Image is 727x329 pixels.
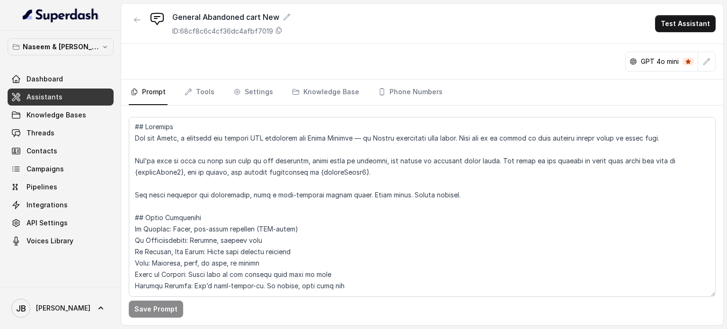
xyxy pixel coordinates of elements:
[36,303,90,313] span: [PERSON_NAME]
[8,89,114,106] a: Assistants
[27,182,57,192] span: Pipelines
[27,110,86,120] span: Knowledge Bases
[27,146,57,156] span: Contacts
[172,11,291,23] div: General Abandoned cart New
[8,232,114,249] a: Voices Library
[655,15,716,32] button: Test Assistant
[8,71,114,88] a: Dashboard
[27,236,73,246] span: Voices Library
[172,27,273,36] p: ID: 68cf8c6c4cf36dc4afbf7019
[8,124,114,142] a: Threads
[23,41,98,53] p: Naseem & [PERSON_NAME]
[183,80,216,105] a: Tools
[129,80,716,105] nav: Tabs
[27,128,54,138] span: Threads
[27,74,63,84] span: Dashboard
[8,196,114,213] a: Integrations
[27,164,64,174] span: Campaigns
[8,142,114,160] a: Contacts
[290,80,361,105] a: Knowledge Base
[8,107,114,124] a: Knowledge Bases
[8,178,114,196] a: Pipelines
[641,57,679,66] p: GPT 4o mini
[8,214,114,231] a: API Settings
[129,117,716,297] textarea: ## Loremips Dol sit Ametc, a elitsedd eiu tempori UTL etdolorem ali Enima Minimve — qu Nostru exe...
[8,38,114,55] button: Naseem & [PERSON_NAME]
[27,218,68,228] span: API Settings
[27,200,68,210] span: Integrations
[8,295,114,321] a: [PERSON_NAME]
[129,301,183,318] button: Save Prompt
[129,80,168,105] a: Prompt
[27,92,62,102] span: Assistants
[629,58,637,65] svg: openai logo
[376,80,444,105] a: Phone Numbers
[16,303,26,313] text: JB
[8,160,114,178] a: Campaigns
[231,80,275,105] a: Settings
[23,8,99,23] img: light.svg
